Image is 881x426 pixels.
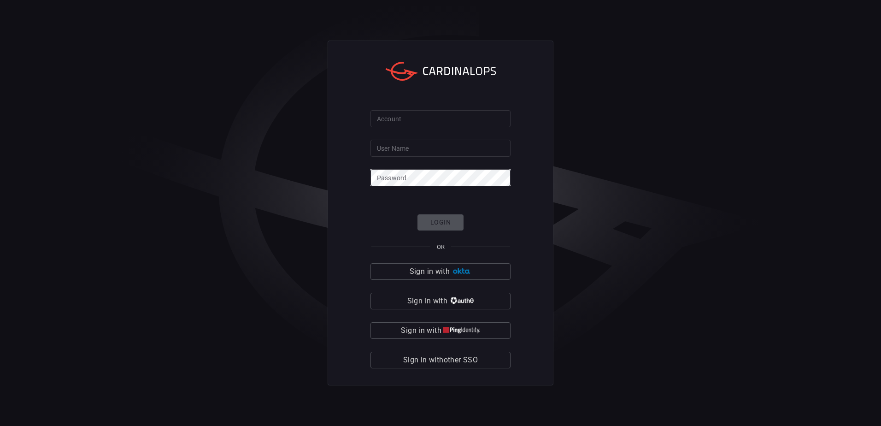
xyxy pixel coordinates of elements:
[401,324,441,337] span: Sign in with
[370,293,511,309] button: Sign in with
[370,263,511,280] button: Sign in with
[370,110,511,127] input: Type your account
[437,243,445,250] span: OR
[449,297,474,304] img: vP8Hhh4KuCH8AavWKdZY7RZgAAAAASUVORK5CYII=
[403,354,478,367] span: Sign in with other SSO
[370,140,511,157] input: Type your user name
[410,265,450,278] span: Sign in with
[370,322,511,339] button: Sign in with
[443,327,480,334] img: quu4iresuhQAAAABJRU5ErkJggg==
[407,295,447,308] span: Sign in with
[370,352,511,368] button: Sign in withother SSO
[452,268,471,275] img: Ad5vKXme8s1CQAAAABJRU5ErkJggg==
